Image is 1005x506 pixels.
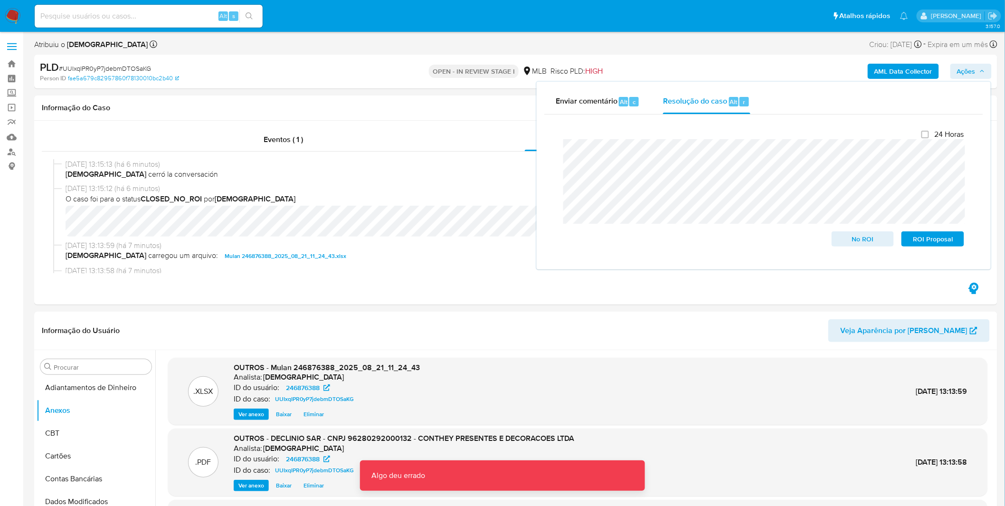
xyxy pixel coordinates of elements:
[663,96,727,107] span: Resolução do caso
[215,193,295,204] b: [DEMOGRAPHIC_DATA]
[234,362,420,373] span: OUTROS - Mulan 246876388_2025_08_21_11_24_43
[931,11,985,20] p: igor.silva@mercadolivre.com
[271,465,358,476] a: UUIxqIPR0yP7jdebmDTOSaKG
[868,64,939,79] button: AML Data Collector
[299,409,329,420] button: Eliminar
[828,319,990,342] button: Veja Aparência por [PERSON_NAME]
[42,103,990,113] h1: Informação do Caso
[916,457,967,468] span: [DATE] 13:13:58
[66,169,975,180] span: cerró la conversación
[219,11,227,20] span: Alt
[232,11,235,20] span: s
[66,169,148,180] b: [DEMOGRAPHIC_DATA]
[280,453,336,465] a: 246876388
[196,457,211,468] p: .PDF
[234,454,279,464] p: ID do usuário:
[900,12,908,20] a: Notificações
[234,372,262,382] p: Analista:
[522,66,547,76] div: MLB
[35,10,263,22] input: Pesquise usuários ou casos...
[66,159,975,170] span: [DATE] 13:15:13 (há 6 minutos)
[950,64,992,79] button: Ações
[874,64,932,79] b: AML Data Collector
[840,11,891,21] span: Atalhos rápidos
[234,466,270,475] p: ID do caso:
[585,66,603,76] span: HIGH
[263,444,344,453] h6: [DEMOGRAPHIC_DATA]
[42,326,120,335] h1: Informação do Usuário
[234,444,262,453] p: Analista:
[838,232,888,246] span: No ROI
[68,74,179,83] a: fae5a679c82957860f78130010bc2b40
[234,433,574,444] span: OUTROS - DECLINIO SAR - CNPJ 96280292000132 - CONTHEY PRESENTES E DECORACOES LTDA
[275,393,354,405] span: UUIxqIPR0yP7jdebmDTOSaKG
[908,232,958,246] span: ROI Proposal
[239,10,259,23] button: search-icon
[66,250,146,262] b: [DEMOGRAPHIC_DATA]
[225,250,346,262] span: Mulan 246876388_2025_08_21_11_24_43.xlsx
[286,382,320,393] span: 246876388
[40,74,66,83] b: Person ID
[148,250,218,262] span: carregou um arquivo:
[286,453,320,465] span: 246876388
[40,59,59,75] b: PLD
[429,65,519,78] p: OPEN - IN REVIEW STAGE I
[66,194,975,204] span: O caso foi para o status por
[550,66,603,76] span: Risco PLD:
[54,363,148,372] input: Procurar
[271,393,358,405] a: UUIxqIPR0yP7jdebmDTOSaKG
[841,319,967,342] span: Veja Aparência por [PERSON_NAME]
[988,11,998,21] a: Sair
[263,372,344,382] h6: [DEMOGRAPHIC_DATA]
[37,376,155,399] button: Adiantamentos de Dinheiro
[620,97,627,106] span: Alt
[921,131,929,138] input: 24 Horas
[234,394,270,404] p: ID do caso:
[66,183,975,194] span: [DATE] 13:15:12 (há 6 minutos)
[34,39,148,50] span: Atribuiu o
[276,410,292,419] span: Baixar
[916,386,967,397] span: [DATE] 13:13:59
[901,231,964,247] button: ROI Proposal
[299,480,329,491] button: Eliminar
[65,39,148,50] b: [DEMOGRAPHIC_DATA]
[360,460,436,491] p: Algo deu errado
[37,399,155,422] button: Anexos
[234,409,269,420] button: Ver anexo
[743,97,745,106] span: r
[59,64,151,73] span: # UUIxqIPR0yP7jdebmDTOSaKG
[271,409,296,420] button: Baixar
[832,231,894,247] button: No ROI
[275,465,354,476] span: UUIxqIPR0yP7jdebmDTOSaKG
[238,481,264,490] span: Ver anexo
[234,480,269,491] button: Ver anexo
[957,64,976,79] span: Ações
[194,386,213,397] p: .XLSX
[37,468,155,490] button: Contas Bancárias
[303,481,324,490] span: Eliminar
[924,38,926,51] span: -
[264,134,303,145] span: Eventos ( 1 )
[37,422,155,445] button: CBT
[220,250,351,262] button: Mulan 246876388_2025_08_21_11_24_43.xlsx
[238,410,264,419] span: Ver anexo
[276,481,292,490] span: Baixar
[556,96,617,107] span: Enviar comentário
[928,39,988,50] span: Expira em um mês
[271,480,296,491] button: Baixar
[234,383,279,392] p: ID do usuário:
[633,97,635,106] span: c
[44,363,52,371] button: Procurar
[37,445,155,468] button: Cartões
[935,130,964,139] span: 24 Horas
[66,266,975,276] span: [DATE] 13:13:58 (há 7 minutos)
[66,240,975,251] span: [DATE] 13:13:59 (há 7 minutos)
[303,410,324,419] span: Eliminar
[730,97,738,106] span: Alt
[141,193,202,204] b: CLOSED_NO_ROI
[280,382,336,393] a: 246876388
[870,38,922,51] div: Criou: [DATE]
